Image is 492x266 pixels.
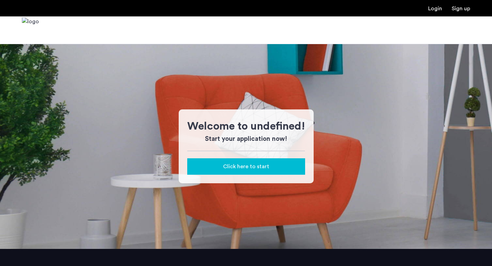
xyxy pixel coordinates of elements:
a: Login [428,6,442,11]
a: Registration [452,6,470,11]
a: Cazamio Logo [22,17,39,43]
button: button [187,158,305,175]
span: Click here to start [223,162,269,171]
h3: Start your application now! [187,134,305,144]
img: logo [22,17,39,43]
h1: Welcome to undefined! [187,118,305,134]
